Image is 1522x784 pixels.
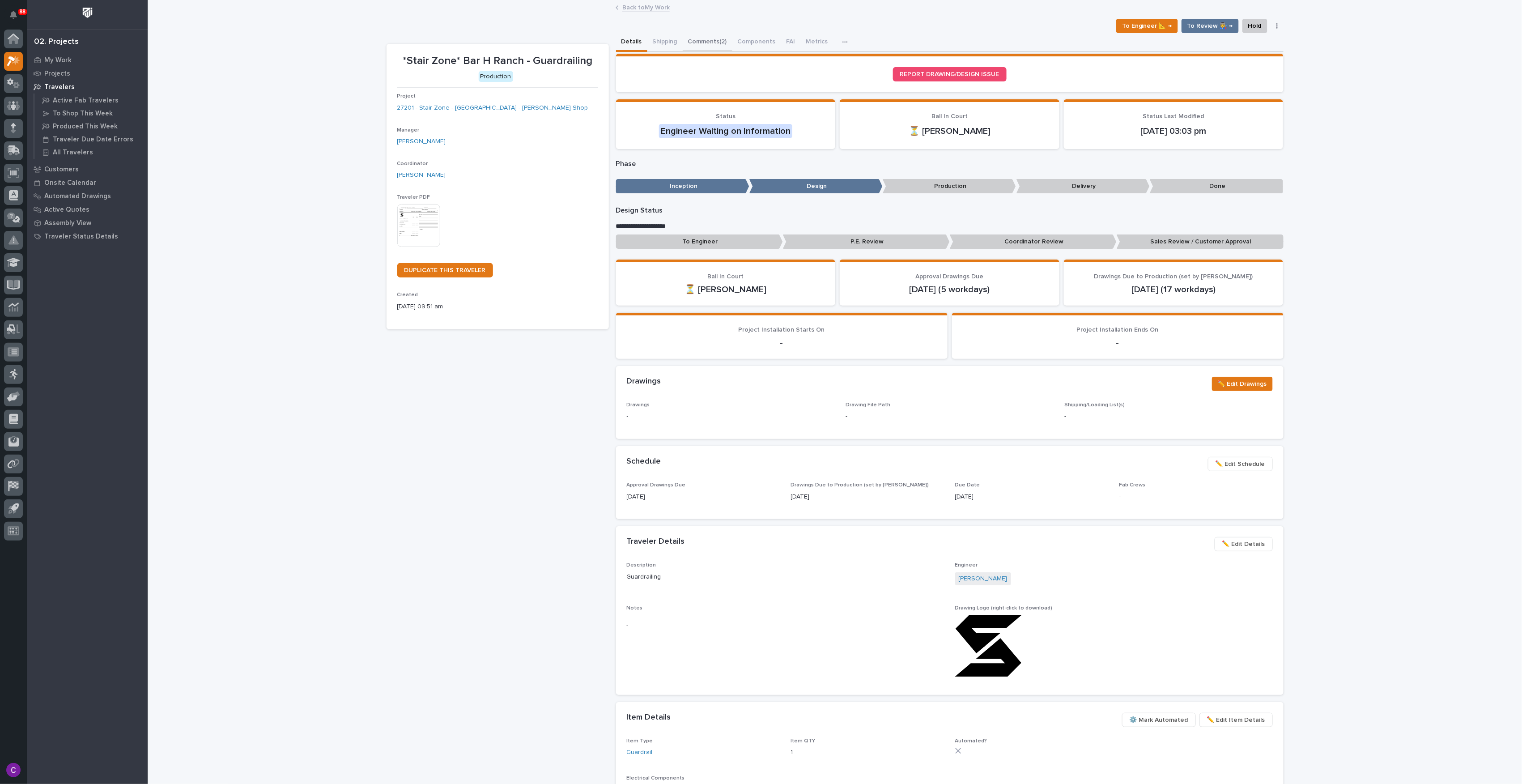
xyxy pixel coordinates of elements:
a: My Work [27,53,148,67]
p: - [846,412,847,421]
a: All Travelers [34,146,148,158]
span: Electrical Components [627,775,685,781]
span: Ball In Court [931,113,968,119]
p: Travelers [44,83,75,91]
p: - [1064,412,1272,421]
span: ✏️ Edit Schedule [1216,459,1265,469]
button: Hold [1242,19,1267,33]
p: Production [883,179,1016,194]
span: Hold [1248,21,1262,31]
span: Description [627,562,656,568]
a: Active Fab Travelers [34,94,148,107]
a: [PERSON_NAME] [397,137,446,146]
button: ✏️ Edit Drawings [1212,377,1273,391]
p: [DATE] [627,492,780,502]
span: Ball In Court [708,273,744,280]
span: Shipping/Loading List(s) [1064,402,1125,408]
p: - [627,621,944,631]
p: To Shop This Week [53,110,113,118]
p: Assembly View [44,219,91,227]
span: Project Installation Ends On [1077,327,1159,333]
button: ✏️ Edit Details [1215,537,1273,551]
p: - [627,412,835,421]
p: [DATE] (5 workdays) [850,284,1049,295]
h2: Item Details [627,713,671,723]
span: Drawings Due to Production (set by [PERSON_NAME]) [1094,273,1253,280]
img: n-74t56yClx92-c-poRsFDhNWbKCjyzVKgk3UD0t7HE [955,615,1022,677]
button: users-avatar [4,761,23,780]
a: Customers [27,162,148,176]
div: 02. Projects [34,37,79,47]
a: 27201 - Stair Zone - [GEOGRAPHIC_DATA] - [PERSON_NAME] Shop [397,103,588,113]
span: ✏️ Edit Item Details [1207,715,1265,725]
span: Project Installation Starts On [739,327,825,333]
span: Traveler PDF [397,195,430,200]
button: FAI [781,33,801,52]
a: [PERSON_NAME] [959,574,1008,584]
a: Produced This Week [34,120,148,132]
span: Engineer [955,562,978,568]
p: Active Fab Travelers [53,97,119,105]
p: Done [1150,179,1283,194]
a: Assembly View [27,216,148,230]
p: 1 [791,748,944,757]
p: *Stair Zone* Bar H Ranch - Guardrailing [397,55,598,68]
p: Inception [616,179,749,194]
span: Automated? [955,738,987,744]
p: Guardrailing [627,572,944,582]
a: [PERSON_NAME] [397,170,446,180]
a: Back toMy Work [622,2,670,12]
span: Item QTY [791,738,816,744]
p: To Engineer [616,234,783,249]
img: Workspace Logo [79,4,96,21]
span: ✏️ Edit Details [1222,539,1265,550]
p: Traveler Due Date Errors [53,136,133,144]
button: Notifications [4,5,23,24]
p: ⏳ [PERSON_NAME] [850,126,1049,136]
button: Metrics [801,33,833,52]
p: [DATE] [955,492,1109,502]
a: Active Quotes [27,203,148,216]
span: Due Date [955,482,980,488]
span: Project [397,94,416,99]
p: 88 [20,9,26,15]
a: REPORT DRAWING/DESIGN ISSUE [893,67,1007,81]
p: [DATE] [791,492,944,502]
p: - [1119,492,1273,502]
h2: Drawings [627,377,661,387]
div: Notifications88 [11,11,23,25]
span: Approval Drawings Due [916,273,984,280]
span: To Engineer 📐 → [1122,21,1172,31]
span: Manager [397,128,420,133]
button: ⚙️ Mark Automated [1122,713,1196,727]
span: Status Last Modified [1143,113,1204,119]
p: Phase [616,160,1284,168]
a: Traveler Due Date Errors [34,133,148,145]
p: Coordinator Review [950,234,1117,249]
p: Projects [44,70,70,78]
a: DUPLICATE THIS TRAVELER [397,263,493,277]
span: To Review 👨‍🏭 → [1187,21,1233,31]
p: Produced This Week [53,123,118,131]
span: Created [397,292,418,298]
p: Automated Drawings [44,192,111,200]
p: My Work [44,56,72,64]
a: Automated Drawings [27,189,148,203]
a: To Shop This Week [34,107,148,119]
p: Customers [44,166,79,174]
span: Notes [627,605,643,611]
p: - [627,337,937,348]
a: Projects [27,67,148,80]
span: Drawings [627,402,650,408]
span: Coordinator [397,161,428,166]
span: REPORT DRAWING/DESIGN ISSUE [900,71,999,77]
span: Drawing File Path [846,402,890,408]
span: Item Type [627,738,653,744]
button: Shipping [647,33,683,52]
span: ✏️ Edit Drawings [1218,379,1267,389]
a: Onsite Calendar [27,176,148,189]
button: Comments (2) [683,33,732,52]
p: Onsite Calendar [44,179,96,187]
div: Engineer Waiting on Information [659,124,792,138]
p: Design Status [616,206,1284,215]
